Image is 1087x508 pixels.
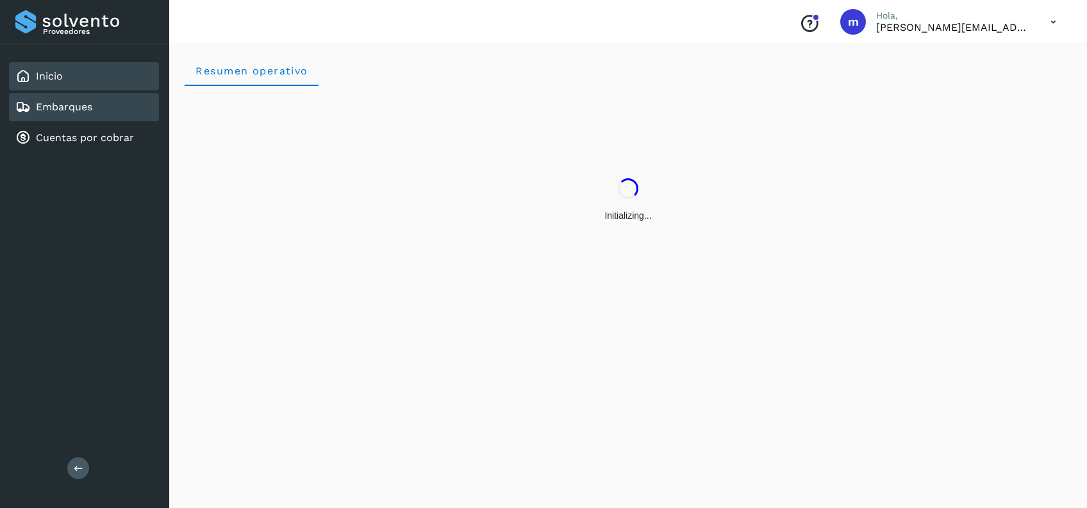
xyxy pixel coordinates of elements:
p: mariela.santiago@fsdelnorte.com [876,21,1030,33]
a: Embarques [36,101,92,113]
a: Inicio [36,70,63,82]
p: Hola, [876,10,1030,21]
a: Cuentas por cobrar [36,131,134,144]
p: Proveedores [43,27,154,36]
div: Inicio [9,62,159,90]
span: Resumen operativo [195,65,308,77]
div: Embarques [9,93,159,121]
div: Cuentas por cobrar [9,124,159,152]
